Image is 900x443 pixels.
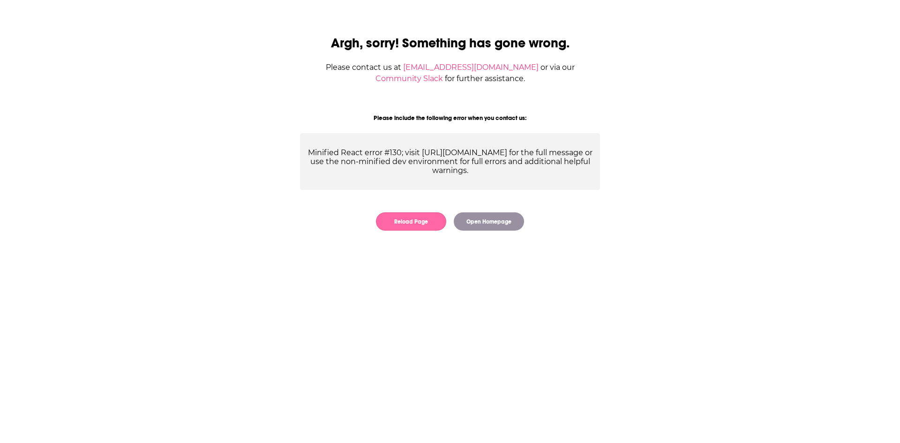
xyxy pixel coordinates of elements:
[376,212,446,231] button: Reload Page
[300,62,600,84] div: Please contact us at or via our for further assistance.
[375,74,443,83] a: Community Slack
[454,212,524,231] button: Open Homepage
[300,114,600,122] div: Please include the following error when you contact us:
[300,35,600,51] h2: Argh, sorry! Something has gone wrong.
[300,133,600,190] div: Minified React error #130; visit [URL][DOMAIN_NAME] for the full message or use the non-minified ...
[403,63,539,72] a: [EMAIL_ADDRESS][DOMAIN_NAME]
